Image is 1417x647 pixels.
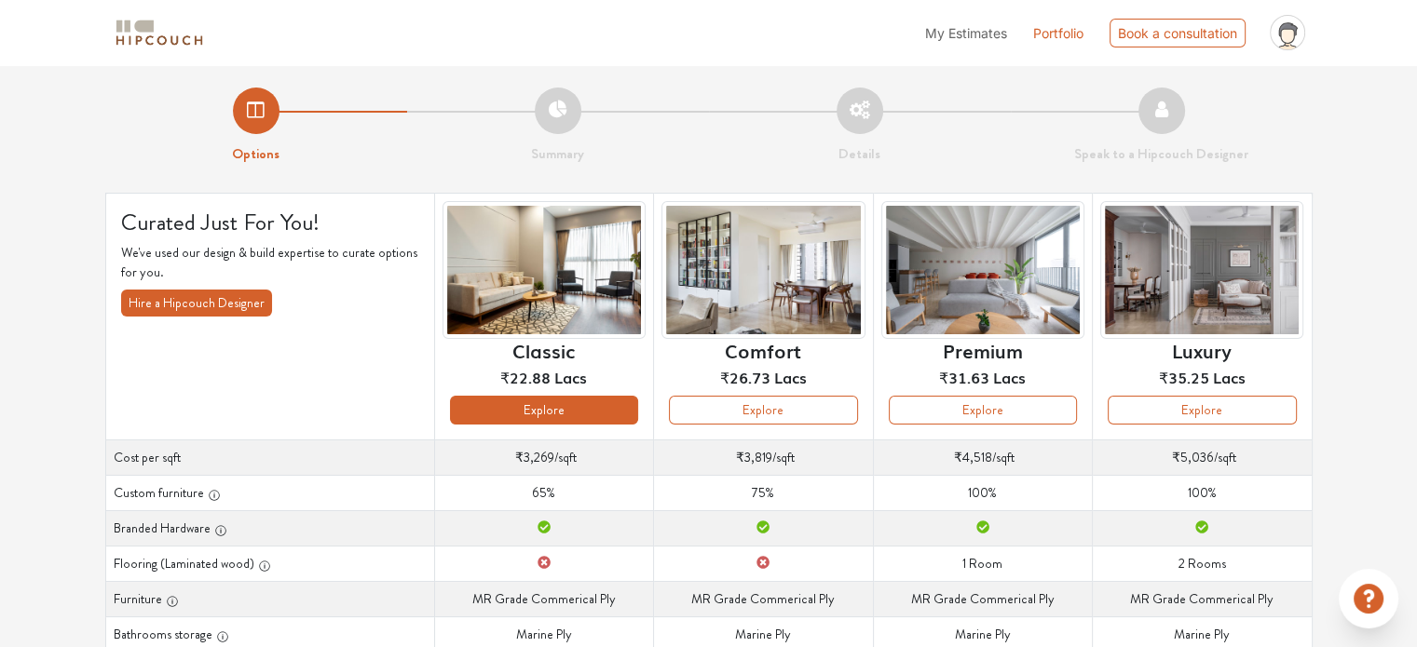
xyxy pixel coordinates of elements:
[720,366,770,388] span: ₹26.73
[954,448,992,466] span: ₹4,518
[873,546,1092,581] td: 1 Room
[654,475,873,510] td: 75%
[881,201,1084,340] img: header-preview
[889,396,1077,425] button: Explore
[554,366,587,388] span: Lacs
[515,448,554,466] span: ₹3,269
[434,475,653,510] td: 65%
[925,25,1007,41] span: My Estimates
[105,581,434,616] th: Furniture
[873,475,1092,510] td: 100%
[512,339,575,361] h6: Classic
[1093,581,1312,616] td: MR Grade Commerical Ply
[654,439,873,475] td: /sqft
[121,290,272,317] button: Hire a Hipcouch Designer
[1100,201,1303,340] img: header-preview
[654,581,873,616] td: MR Grade Commerical Ply
[1110,19,1246,47] div: Book a consultation
[1093,439,1312,475] td: /sqft
[1093,546,1312,581] td: 2 Rooms
[113,17,206,49] img: logo-horizontal.svg
[434,581,653,616] td: MR Grade Commerical Ply
[500,366,551,388] span: ₹22.88
[1033,23,1083,43] a: Portfolio
[105,510,434,546] th: Branded Hardware
[1172,339,1232,361] h6: Luxury
[434,439,653,475] td: /sqft
[725,339,801,361] h6: Comfort
[105,475,434,510] th: Custom furniture
[1074,143,1248,164] strong: Speak to a Hipcouch Designer
[1093,475,1312,510] td: 100%
[661,201,865,340] img: header-preview
[736,448,772,466] span: ₹3,819
[873,581,1092,616] td: MR Grade Commerical Ply
[105,439,434,475] th: Cost per sqft
[774,366,807,388] span: Lacs
[121,243,419,282] p: We've used our design & build expertise to curate options for you.
[1172,448,1214,466] span: ₹5,036
[113,12,206,54] span: logo-horizontal.svg
[1108,396,1296,425] button: Explore
[121,209,419,236] h4: Curated Just For You!
[232,143,279,164] strong: Options
[450,396,638,425] button: Explore
[943,339,1023,361] h6: Premium
[838,143,880,164] strong: Details
[443,201,646,340] img: header-preview
[873,439,1092,475] td: /sqft
[531,143,584,164] strong: Summary
[669,396,857,425] button: Explore
[105,546,434,581] th: Flooring (Laminated wood)
[1159,366,1209,388] span: ₹35.25
[1213,366,1246,388] span: Lacs
[993,366,1026,388] span: Lacs
[939,366,989,388] span: ₹31.63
